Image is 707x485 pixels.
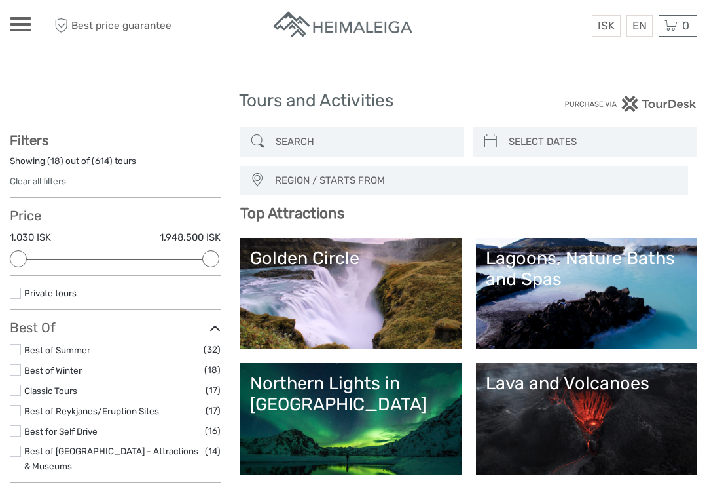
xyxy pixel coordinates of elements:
h3: Best Of [10,320,221,336]
span: (16) [205,423,221,438]
a: Best for Self Drive [24,426,98,436]
span: Best price guarantee [51,15,182,37]
div: Lava and Volcanoes [486,373,687,394]
div: Showing ( ) out of ( ) tours [10,155,221,175]
a: Lagoons, Nature Baths and Spas [486,248,687,339]
label: 1.030 ISK [10,231,51,244]
a: Lava and Volcanoes [486,373,687,465]
a: Best of [GEOGRAPHIC_DATA] - Attractions & Museums [24,446,198,471]
a: Private tours [24,288,77,298]
a: Classic Tours [24,385,77,396]
a: Northern Lights in [GEOGRAPHIC_DATA] [250,373,452,465]
a: Best of Reykjanes/Eruption Sites [24,406,159,416]
input: SEARCH [270,130,458,153]
a: Best of Summer [24,345,90,355]
div: EN [626,15,653,37]
span: (32) [204,342,221,357]
label: 614 [95,155,109,167]
img: Apartments in Reykjavik [272,10,416,42]
b: Top Attractions [240,204,344,222]
h1: Tours and Activities [239,90,468,111]
a: Golden Circle [250,248,452,339]
button: REGION / STARTS FROM [269,170,681,191]
a: Best of Winter [24,365,82,376]
span: (17) [206,403,221,418]
a: Clear all filters [10,176,66,186]
span: (18) [204,362,221,378]
h3: Price [10,208,221,223]
label: 18 [50,155,60,167]
span: ISK [598,19,615,32]
span: 0 [680,19,691,32]
div: Golden Circle [250,248,452,269]
div: Northern Lights in [GEOGRAPHIC_DATA] [250,373,452,416]
strong: Filters [10,132,48,148]
span: (14) [205,444,221,459]
input: SELECT DATES [503,130,691,153]
img: PurchaseViaTourDesk.png [564,96,697,112]
div: Lagoons, Nature Baths and Spas [486,248,687,290]
label: 1.948.500 ISK [160,231,221,244]
span: (17) [206,383,221,398]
